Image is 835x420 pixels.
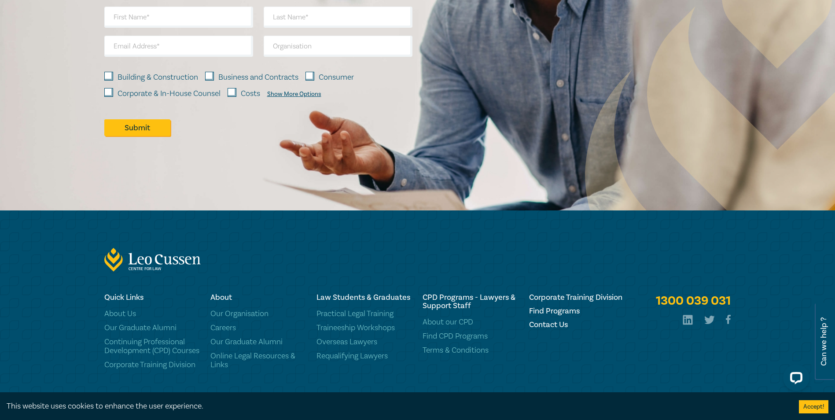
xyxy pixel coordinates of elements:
[210,309,306,318] a: Our Organisation
[264,7,412,28] input: Last Name*
[104,119,170,136] button: Submit
[104,293,200,302] h6: Quick Links
[820,308,828,375] span: Can we help ?
[210,352,306,369] a: Online Legal Resources & Links
[423,346,518,355] a: Terms & Conditions
[529,293,625,302] a: Corporate Training Division
[316,293,412,302] h6: Law Students & Graduates
[316,324,412,332] a: Traineeship Workshops
[104,324,200,332] a: Our Graduate Alumni
[104,36,253,57] input: Email Address*
[104,338,200,355] a: Continuing Professional Development (CPD) Courses
[423,293,518,310] h6: CPD Programs - Lawyers & Support Staff
[104,361,200,369] a: Corporate Training Division
[529,321,625,329] a: Contact Us
[423,318,518,327] a: About our CPD
[241,88,260,99] label: Costs
[7,401,786,412] div: This website uses cookies to enhance the user experience.
[118,72,198,83] label: Building & Construction
[210,338,306,346] a: Our Graduate Alumni
[776,361,813,398] iframe: LiveChat chat widget
[423,332,518,341] a: Find CPD Programs
[210,293,306,302] h6: About
[264,36,412,57] input: Organisation
[316,352,412,361] a: Requalifying Lawyers
[104,7,253,28] input: First Name*
[210,324,306,332] a: Careers
[267,91,321,98] div: Show More Options
[319,72,354,83] label: Consumer
[799,400,828,413] button: Accept cookies
[118,88,221,99] label: Corporate & In-House Counsel
[104,309,200,318] a: About Us
[218,72,298,83] label: Business and Contracts
[529,307,625,315] a: Find Programs
[316,338,412,346] a: Overseas Lawyers
[656,293,731,309] a: 1300 039 031
[316,309,412,318] a: Practical Legal Training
